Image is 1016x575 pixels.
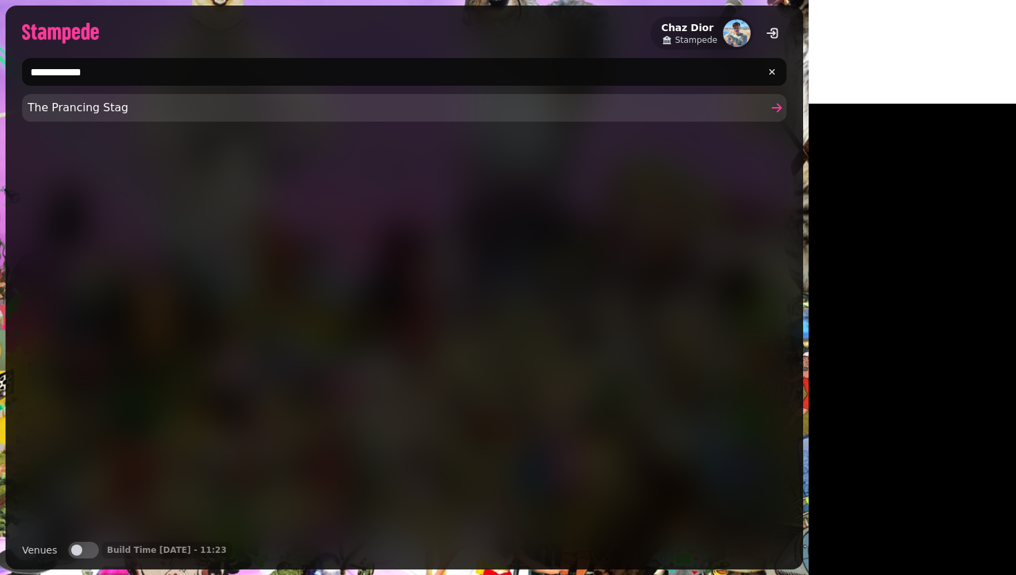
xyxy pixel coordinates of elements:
span: The Prancing Stag [28,100,767,116]
img: aHR0cHM6Ly93d3cuZ3JhdmF0YXIuY29tL2F2YXRhci83OGExYjYxODc2MzU1NDBmNTZkNzNhODM1OWFmMjllZj9zPTE1MCZkP... [723,19,751,47]
span: Stampede [675,35,717,46]
label: Venues [22,542,57,558]
h2: Chaz Dior [661,21,717,35]
img: logo [22,23,99,44]
p: Build Time [DATE] - 11:23 [107,545,227,556]
a: The Prancing Stag [22,94,787,122]
button: logout [759,19,787,47]
a: Stampede [661,35,717,46]
button: clear [760,60,784,84]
